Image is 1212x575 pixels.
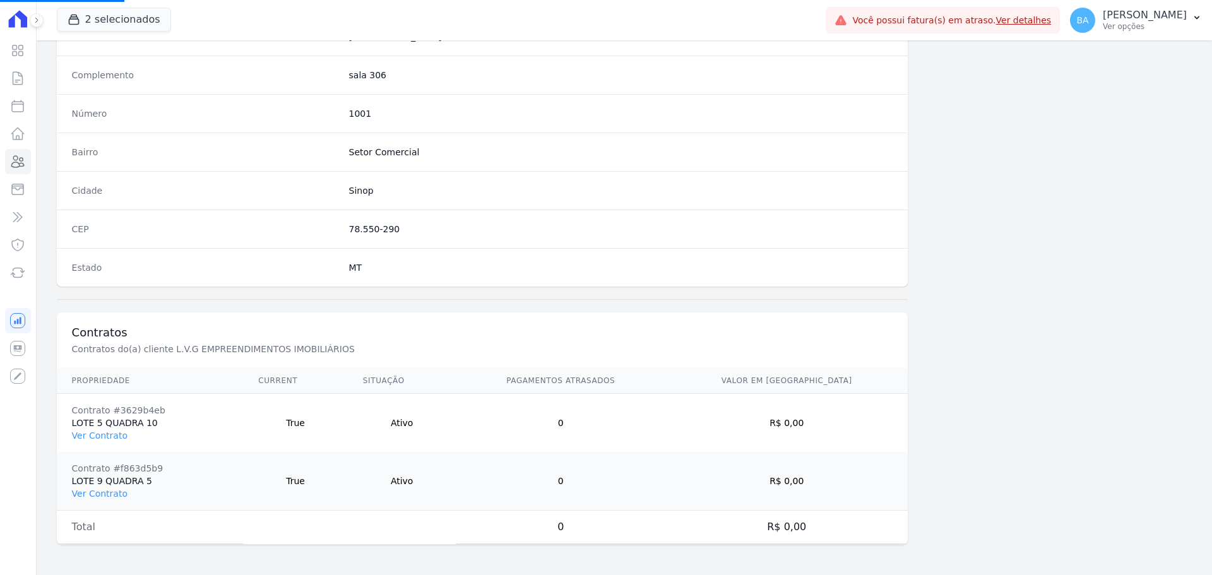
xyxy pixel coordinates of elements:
[456,452,665,511] td: 0
[72,184,339,197] dt: Cidade
[243,394,348,453] td: True
[349,146,893,158] dd: Setor Comercial
[1103,9,1187,21] p: [PERSON_NAME]
[349,69,893,81] dd: sala 306
[665,394,908,453] td: R$ 0,00
[852,14,1051,27] span: Você possui fatura(s) em atraso.
[72,343,496,355] p: Contratos do(a) cliente L.V.G EMPREENDIMENTOS IMOBILIÁRIOS
[243,452,348,511] td: True
[72,462,229,475] div: Contrato #f863d5b9
[243,368,348,394] th: Current
[72,146,339,158] dt: Bairro
[72,430,128,441] a: Ver Contrato
[348,394,456,453] td: Ativo
[72,69,339,81] dt: Complemento
[348,368,456,394] th: Situação
[57,368,244,394] th: Propriedade
[456,368,665,394] th: Pagamentos Atrasados
[349,261,893,274] dd: MT
[1103,21,1187,32] p: Ver opções
[57,511,244,544] td: Total
[72,223,339,235] dt: CEP
[456,511,665,544] td: 0
[996,15,1052,25] a: Ver detalhes
[57,8,171,32] button: 2 selecionados
[72,261,339,274] dt: Estado
[72,107,339,120] dt: Número
[72,489,128,499] a: Ver Contrato
[665,452,908,511] td: R$ 0,00
[72,325,893,340] h3: Contratos
[1077,16,1089,25] span: BA
[348,452,456,511] td: Ativo
[57,394,244,453] td: LOTE 5 QUADRA 10
[349,223,893,235] dd: 78.550-290
[57,452,244,511] td: LOTE 9 QUADRA 5
[349,184,893,197] dd: Sinop
[665,511,908,544] td: R$ 0,00
[456,394,665,453] td: 0
[665,368,908,394] th: Valor em [GEOGRAPHIC_DATA]
[72,404,229,417] div: Contrato #3629b4eb
[349,107,893,120] dd: 1001
[1060,3,1212,38] button: BA [PERSON_NAME] Ver opções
